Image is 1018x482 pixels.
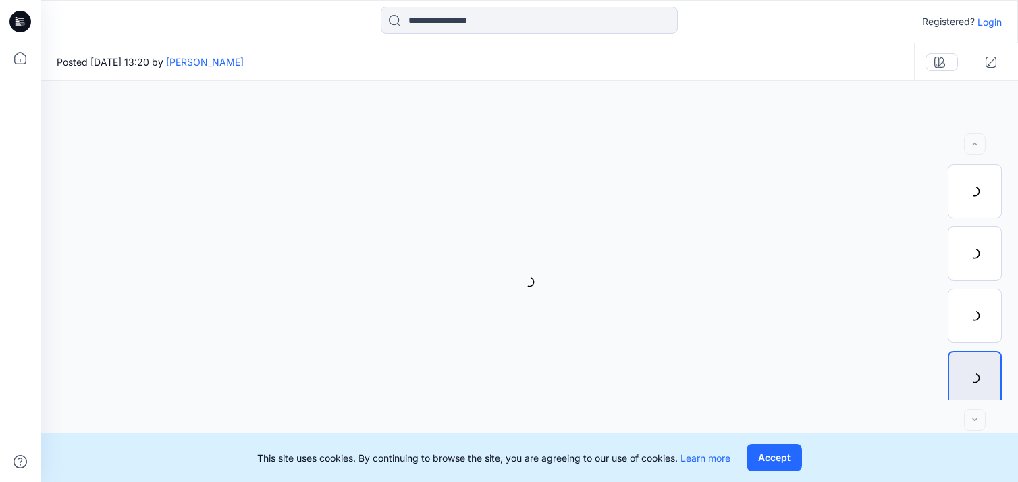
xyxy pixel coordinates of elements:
p: Login [977,15,1002,29]
a: Learn more [680,452,730,464]
p: Registered? [922,14,975,30]
span: Posted [DATE] 13:20 by [57,55,244,69]
button: Accept [747,444,802,471]
a: [PERSON_NAME] [166,56,244,68]
p: This site uses cookies. By continuing to browse the site, you are agreeing to our use of cookies. [257,451,730,465]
